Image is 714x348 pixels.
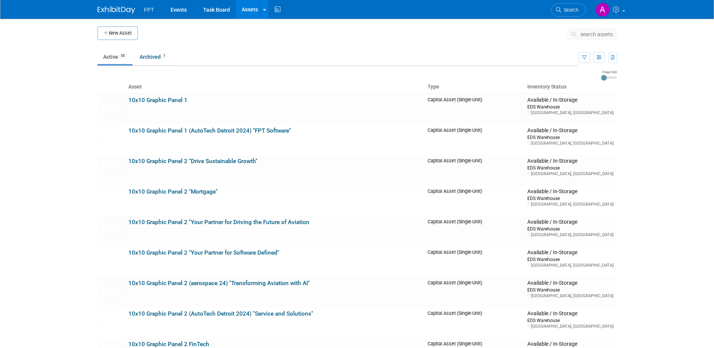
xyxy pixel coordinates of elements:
div: Available / In-Storage [527,97,614,104]
div: EDS Warehouse [527,256,614,263]
div: Available / In-Storage [527,249,614,256]
a: 10x10 Graphic Panel 1 (AutoTech Detroit 2024) "FPT Software" [128,127,291,134]
div: Available / In-Storage [527,310,614,317]
div: [GEOGRAPHIC_DATA], [GEOGRAPHIC_DATA] [527,232,614,238]
button: search assets [567,28,617,40]
div: EDS Warehouse [527,134,614,140]
td: Capital Asset (Single-Unit) [425,307,525,338]
a: Archived1 [134,50,173,64]
span: 55 [119,53,127,59]
td: Capital Asset (Single-Unit) [425,93,525,124]
div: Available / In-Storage [527,188,614,195]
td: Capital Asset (Single-Unit) [425,155,525,185]
button: New Asset [97,26,138,40]
td: Capital Asset (Single-Unit) [425,216,525,246]
a: Search [551,3,586,17]
div: Image Size [601,70,617,74]
span: FPT [144,7,154,13]
a: 10x10 Graphic Panel 2 "Drive Sustainable Growth" [128,158,257,165]
th: Asset [125,81,425,93]
a: 10x10 Graphic Panel 2 FinTech [128,341,209,348]
span: Search [561,7,579,13]
span: search assets [580,31,613,37]
div: [GEOGRAPHIC_DATA], [GEOGRAPHIC_DATA] [527,140,614,146]
div: [GEOGRAPHIC_DATA], [GEOGRAPHIC_DATA] [527,171,614,177]
td: Capital Asset (Single-Unit) [425,185,525,216]
a: Active55 [97,50,132,64]
div: [GEOGRAPHIC_DATA], [GEOGRAPHIC_DATA] [527,324,614,329]
div: EDS Warehouse [527,226,614,232]
div: Available / In-Storage [527,219,614,226]
img: ExhibitDay [97,6,135,14]
div: Available / In-Storage [527,280,614,287]
a: 10x10 Graphic Panel 2 (AutoTech Detroit 2024) "Service and Solutions" [128,310,313,317]
div: EDS Warehouse [527,287,614,293]
div: EDS Warehouse [527,195,614,201]
a: 10x10 Graphic Panel 2 "Mortgage" [128,188,218,195]
div: [GEOGRAPHIC_DATA], [GEOGRAPHIC_DATA] [527,293,614,299]
div: Available / In-Storage [527,158,614,165]
a: 10x10 Graphic Panel 2 (aerospace 24) "Transforming Aviation with AI" [128,280,310,287]
a: 10x10 Graphic Panel 1 [128,97,187,104]
td: Capital Asset (Single-Unit) [425,277,525,307]
span: 1 [161,53,167,59]
div: [GEOGRAPHIC_DATA], [GEOGRAPHIC_DATA] [527,263,614,268]
div: Available / In-Storage [527,341,614,348]
a: 10x10 Graphic Panel 2 "Your Partner for Software Defined" [128,249,279,256]
td: Capital Asset (Single-Unit) [425,124,525,155]
div: EDS Warehouse [527,317,614,324]
div: EDS Warehouse [527,104,614,110]
div: [GEOGRAPHIC_DATA], [GEOGRAPHIC_DATA] [527,201,614,207]
th: Type [425,81,525,93]
div: EDS Warehouse [527,165,614,171]
div: [GEOGRAPHIC_DATA], [GEOGRAPHIC_DATA] [527,110,614,116]
td: Capital Asset (Single-Unit) [425,246,525,277]
a: 10x10 Graphic Panel 2 "Your Partner for Driving the Future of Aviation [128,219,309,226]
img: Ayanna Grady [595,3,610,17]
div: Available / In-Storage [527,127,614,134]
